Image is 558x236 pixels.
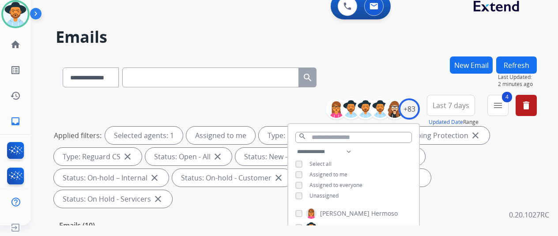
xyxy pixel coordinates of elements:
div: Status: New - Initial [235,148,328,165]
img: avatar [3,2,28,26]
span: Last Updated: [498,74,537,81]
button: 4 [487,95,509,116]
button: Last 7 days [427,95,475,116]
mat-icon: delete [521,100,532,111]
p: Emails (10) [56,220,98,231]
mat-icon: close [122,151,133,162]
span: Assigned to me [309,171,347,178]
mat-icon: home [10,39,21,50]
h2: Emails [56,28,537,46]
div: Status: On-hold – Internal [54,169,169,187]
button: Refresh [496,56,537,74]
button: New Email [450,56,493,74]
div: Assigned to me [186,127,255,144]
span: [PERSON_NAME] [371,223,421,232]
div: Type: Shipping Protection [374,127,490,144]
mat-icon: search [302,72,313,83]
mat-icon: close [470,130,481,141]
p: 0.20.1027RC [509,210,549,220]
mat-icon: close [153,194,163,204]
span: [PERSON_NAME] [320,209,369,218]
span: 4 [502,92,512,102]
span: Last 7 days [433,104,469,107]
mat-icon: list_alt [10,65,21,75]
mat-icon: history [10,90,21,101]
mat-icon: close [212,151,223,162]
span: Assigned to everyone [309,181,362,189]
div: Status: On-hold - Customer [172,169,293,187]
div: Selected agents: 1 [105,127,183,144]
span: Unassigned [309,192,339,199]
mat-icon: search [298,132,306,140]
div: Type: Customer Support [259,127,370,144]
div: +83 [399,98,420,120]
div: Status: On Hold - Servicers [54,190,172,208]
button: Updated Date [429,119,463,126]
mat-icon: close [149,172,160,183]
mat-icon: inbox [10,116,21,127]
span: [PERSON_NAME] [320,223,369,232]
span: Range [429,118,479,126]
mat-icon: menu [493,100,503,111]
mat-icon: close [273,172,284,183]
div: Status: Open - All [145,148,232,165]
span: Hermoso [371,209,398,218]
span: 2 minutes ago [498,81,537,88]
div: Type: Reguard CS [54,148,142,165]
span: Select all [309,160,332,168]
p: Applied filters: [54,130,102,141]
